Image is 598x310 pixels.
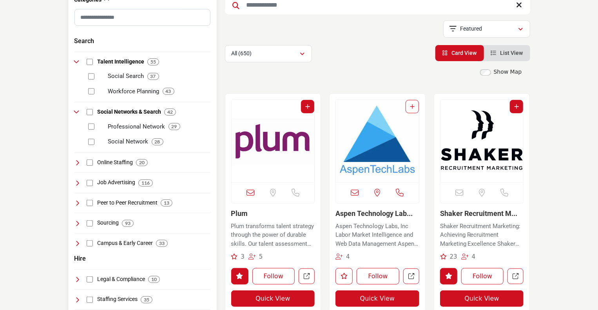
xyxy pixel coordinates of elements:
div: 28 Results For Social Network [152,138,163,145]
input: Select Social Network checkbox [88,139,94,145]
label: Show Map [494,68,522,76]
b: 55 [150,59,156,65]
h4: Job Advertising: Platforms and strategies for advertising job openings to attract a wide range of... [97,179,135,187]
input: Select Online Staffing checkbox [87,160,93,166]
input: Select Social Networks & Search checkbox [87,109,93,115]
div: 33 Results For Campus & Early Career [156,240,168,247]
span: 4 [472,253,476,260]
p: Featured [460,25,482,33]
button: Follow [252,268,295,285]
button: Quick View [231,290,315,307]
button: All (650) [225,45,312,62]
button: Quick View [335,290,419,307]
button: Follow [357,268,399,285]
a: Open plum in new tab [299,268,315,285]
img: Shaker Recruitment Marketing [440,100,524,182]
b: 93 [125,221,130,226]
b: 116 [141,180,150,186]
a: Add To List [514,103,519,110]
h4: Campus & Early Career: Programs and platforms focusing on recruitment and career development for ... [97,239,153,247]
p: Social Search: Tools for sourcing candidates through social media platforms and online profiles. [108,72,144,81]
input: Select Professional Network checkbox [88,123,94,130]
b: 29 [172,124,177,129]
b: 20 [139,160,145,165]
h3: Aspen Technology Labs, Inc. [335,209,419,218]
input: Select Social Search checkbox [88,73,94,80]
p: Plum transforms talent strategy through the power of durable skills. Our talent assessment helps ... [231,222,315,248]
p: All (650) [232,50,252,58]
p: Aspen Technology Labs, Inc Labor Market Intelligence and Web Data Management Aspen Technology Lab... [335,222,419,248]
div: 93 Results For Sourcing [122,220,134,227]
input: Select Campus & Early Career checkbox [87,240,93,247]
a: View Card [442,50,477,56]
div: 29 Results For Professional Network [169,123,180,130]
div: 55 Results For Talent Intelligence [147,58,159,65]
a: Plum [231,209,248,218]
div: 35 Results For Staffing Services [141,296,152,303]
input: Select Talent Intelligence checkbox [87,59,93,65]
b: 42 [167,109,173,115]
h4: Sourcing: Strategies and tools for identifying and engaging potential candidates for specific job... [97,219,119,227]
button: Search [74,36,94,46]
div: 42 Results For Social Networks & Search [164,109,176,116]
input: Search Category [74,9,210,26]
h3: Shaker Recruitment Marketing [440,209,524,218]
input: Select Peer to Peer Recruitment checkbox [87,200,93,206]
h4: Peer to Peer Recruitment: Recruitment methods leveraging existing employees' networks and relatio... [97,199,158,207]
h4: Talent Intelligence: Intelligence and data-driven insights for making informed decisions in talen... [97,58,144,66]
a: Aspen Technology Lab... [335,209,413,218]
button: Like listing [231,268,248,285]
h4: Legal & Compliance: Resources and services ensuring recruitment practices comply with legal and r... [97,276,145,283]
li: List View [484,45,530,61]
input: Select Staffing Services checkbox [87,297,93,303]
a: Plum transforms talent strategy through the power of durable skills. Our talent assessment helps ... [231,220,315,248]
input: Select Sourcing checkbox [87,220,93,227]
i: Recommendations [231,254,238,259]
div: Followers [248,252,263,261]
b: 28 [155,139,160,145]
h4: Online Staffing: Digital platforms specializing in the staffing of temporary, contract, and conti... [97,159,133,167]
a: Shaker Recruitment Marketing: Achieving Recruitment Marketing Excellence Shaker Recruitment Marke... [440,220,524,248]
div: 13 Results For Peer to Peer Recruitment [161,199,172,207]
b: 37 [150,74,156,79]
button: Follow [461,268,504,285]
p: Workforce Planning: Strategies and tools for predicting and managing future staffing needs. [108,87,159,96]
div: 37 Results For Social Search [147,73,159,80]
a: View List [491,50,523,56]
input: Select Workforce Planning checkbox [88,88,94,94]
button: Featured [443,20,530,38]
b: 10 [151,277,157,282]
span: 4 [346,253,350,260]
button: Hire [74,254,86,263]
a: Aspen Technology Labs, Inc Labor Market Intelligence and Web Data Management Aspen Technology Lab... [335,220,419,248]
a: Open Listing in new tab [440,100,524,182]
p: Shaker Recruitment Marketing: Achieving Recruitment Marketing Excellence Shaker Recruitment Marke... [440,222,524,248]
b: 13 [164,200,169,206]
i: Recommendations [440,254,447,259]
b: 33 [159,241,165,246]
h3: Plum [231,209,315,218]
div: 116 Results For Job Advertising [138,179,153,187]
div: Followers [461,252,476,261]
a: Add To List [410,103,415,110]
span: List View [500,50,523,56]
input: Select Job Advertising checkbox [87,180,93,186]
p: Social Network: Social media platforms used for networking, employer branding, and recruitment. [108,137,149,146]
div: 43 Results For Workforce Planning [163,88,174,95]
span: 3 [241,253,245,260]
span: 23 [450,253,457,260]
div: 20 Results For Online Staffing [136,159,148,166]
b: 43 [166,89,171,94]
a: Add To List [305,103,310,110]
button: Like listing [335,268,353,285]
a: Shaker Recruitment M... [440,209,518,218]
span: Card View [452,50,477,56]
a: Open Listing in new tab [232,100,315,182]
h4: Social Networks & Search: Platforms that combine social networking and search capabilities for re... [97,108,161,116]
p: Professional Network: Networks and platforms facilitating professional connections and opportunit... [108,122,165,131]
div: 10 Results For Legal & Compliance [148,276,160,283]
li: Card View [435,45,484,61]
img: Aspen Technology Labs, Inc. [336,100,419,182]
